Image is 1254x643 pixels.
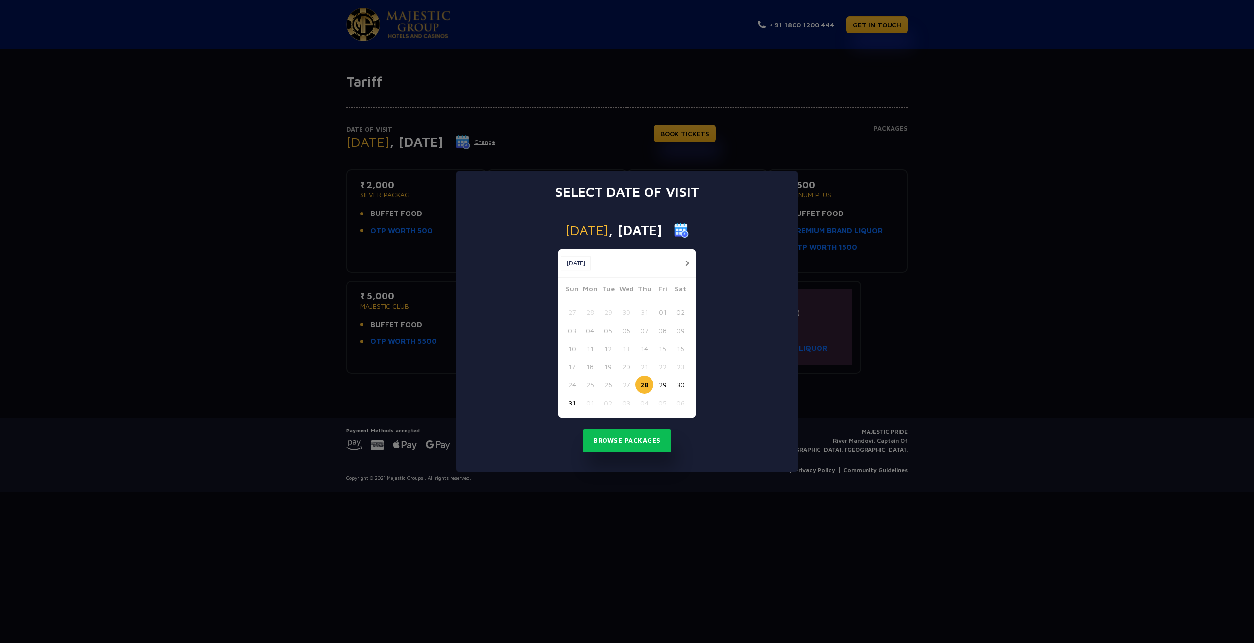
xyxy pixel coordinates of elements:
span: Wed [617,284,635,297]
button: 26 [599,376,617,394]
button: 13 [617,339,635,357]
button: 06 [672,394,690,412]
button: 05 [653,394,672,412]
span: Mon [581,284,599,297]
button: 01 [581,394,599,412]
button: [DATE] [561,256,591,271]
button: 03 [563,321,581,339]
button: 06 [617,321,635,339]
button: 29 [599,303,617,321]
button: 27 [617,376,635,394]
button: 30 [617,303,635,321]
button: 22 [653,357,672,376]
button: 31 [635,303,653,321]
button: 24 [563,376,581,394]
button: 28 [635,376,653,394]
button: 10 [563,339,581,357]
button: 18 [581,357,599,376]
button: 04 [635,394,653,412]
button: 25 [581,376,599,394]
button: 19 [599,357,617,376]
h3: Select date of visit [555,184,699,200]
button: 20 [617,357,635,376]
button: Browse Packages [583,429,671,452]
button: 30 [672,376,690,394]
button: 05 [599,321,617,339]
button: 12 [599,339,617,357]
button: 01 [653,303,672,321]
button: 31 [563,394,581,412]
button: 02 [599,394,617,412]
span: Tue [599,284,617,297]
button: 04 [581,321,599,339]
button: 03 [617,394,635,412]
span: Sat [672,284,690,297]
span: Sun [563,284,581,297]
button: 29 [653,376,672,394]
button: 15 [653,339,672,357]
button: 08 [653,321,672,339]
span: Thu [635,284,653,297]
button: 28 [581,303,599,321]
img: calender icon [674,223,689,238]
button: 02 [672,303,690,321]
button: 07 [635,321,653,339]
button: 11 [581,339,599,357]
span: [DATE] [565,223,608,237]
button: 14 [635,339,653,357]
button: 21 [635,357,653,376]
button: 23 [672,357,690,376]
button: 16 [672,339,690,357]
button: 27 [563,303,581,321]
button: 17 [563,357,581,376]
span: Fri [653,284,672,297]
button: 09 [672,321,690,339]
span: , [DATE] [608,223,662,237]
